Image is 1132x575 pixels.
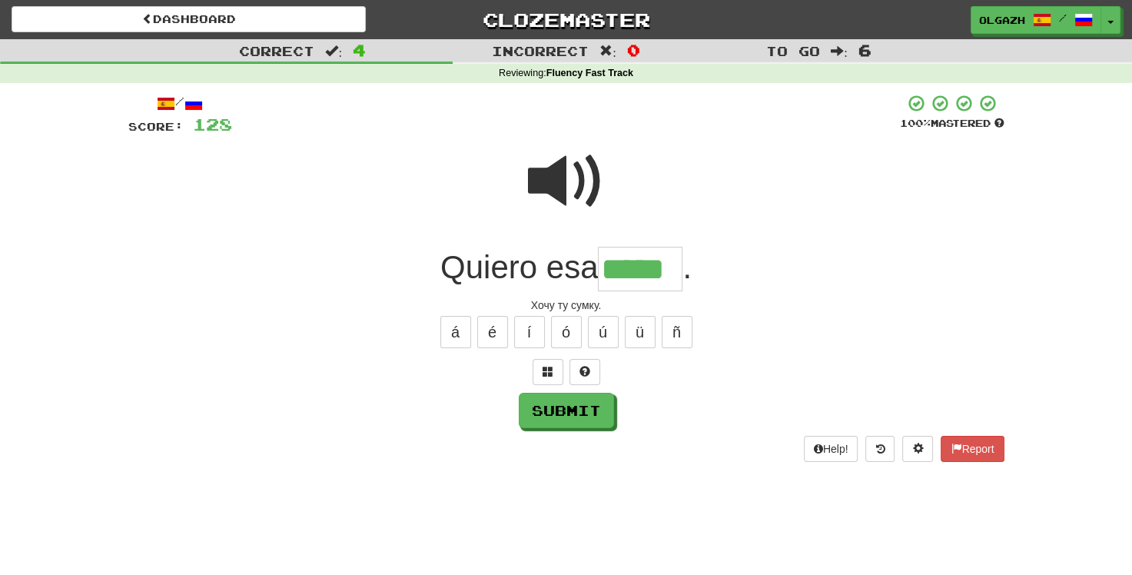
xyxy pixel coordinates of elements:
[533,359,563,385] button: Switch sentence to multiple choice alt+p
[900,117,1004,131] div: Mastered
[519,393,614,428] button: Submit
[477,316,508,348] button: é
[625,316,656,348] button: ü
[514,316,545,348] button: í
[239,43,314,58] span: Correct
[12,6,366,32] a: Dashboard
[865,436,895,462] button: Round history (alt+y)
[569,359,600,385] button: Single letter hint - you only get 1 per sentence and score half the points! alt+h
[900,117,931,129] span: 100 %
[128,94,232,113] div: /
[979,13,1025,27] span: OlgaZh
[193,115,232,134] span: 128
[546,68,633,78] strong: Fluency Fast Track
[831,45,848,58] span: :
[128,297,1004,313] div: Хочу ту сумку.
[492,43,589,58] span: Incorrect
[353,41,366,59] span: 4
[325,45,342,58] span: :
[804,436,858,462] button: Help!
[440,249,598,285] span: Quiero esa
[766,43,820,58] span: To go
[682,249,692,285] span: .
[627,41,640,59] span: 0
[588,316,619,348] button: ú
[440,316,471,348] button: á
[389,6,743,33] a: Clozemaster
[551,316,582,348] button: ó
[858,41,871,59] span: 6
[971,6,1101,34] a: OlgaZh /
[941,436,1004,462] button: Report
[1059,12,1067,23] span: /
[128,120,184,133] span: Score:
[662,316,692,348] button: ñ
[599,45,616,58] span: :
